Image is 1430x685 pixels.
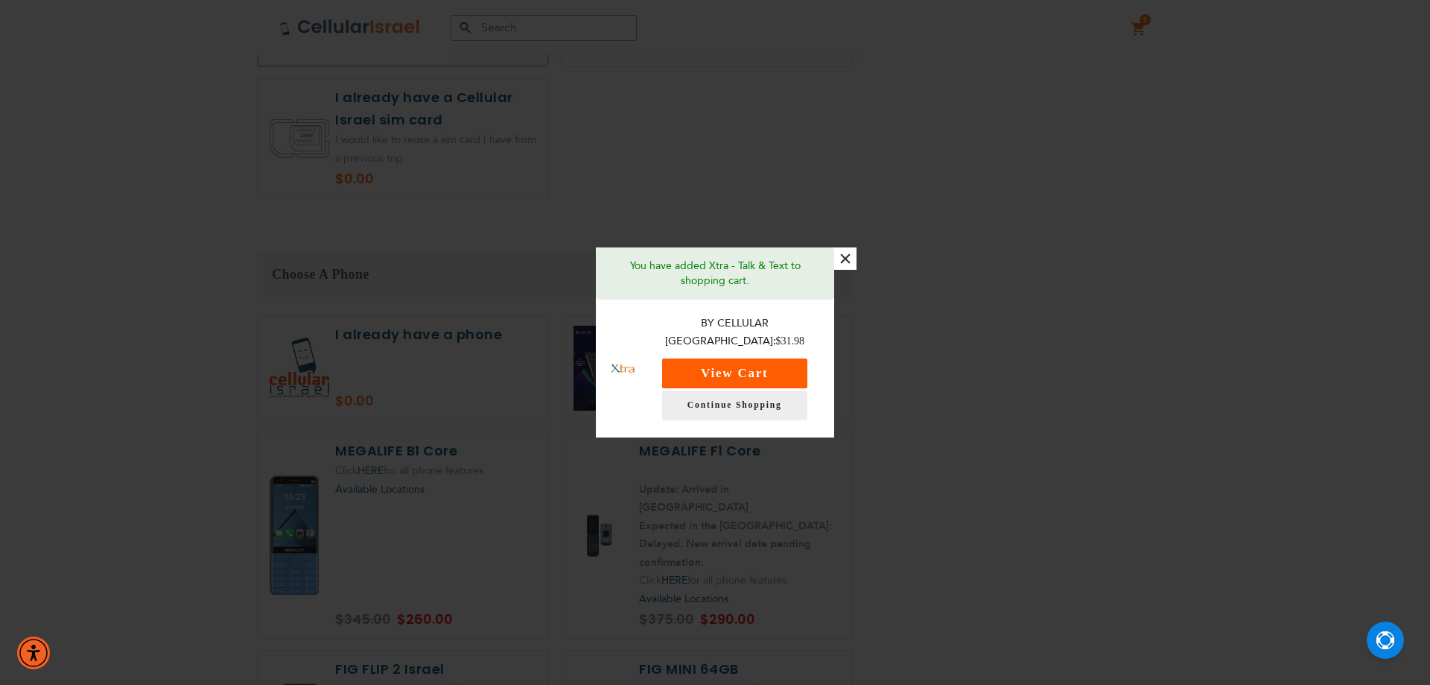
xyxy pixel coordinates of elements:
[17,637,50,669] div: Accessibility Menu
[662,391,807,420] a: Continue Shopping
[650,315,820,351] p: By Cellular [GEOGRAPHIC_DATA]:
[834,247,857,270] button: ×
[662,359,807,388] button: View Cart
[607,259,823,288] p: You have added Xtra - Talk & Text to shopping cart.
[776,335,805,347] span: $31.98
